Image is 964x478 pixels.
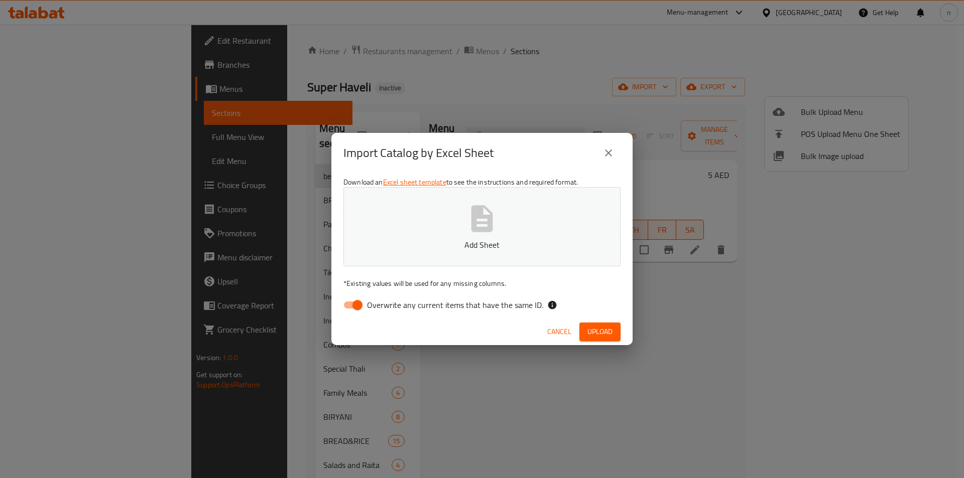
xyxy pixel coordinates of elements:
span: Cancel [547,326,571,338]
h2: Import Catalog by Excel Sheet [343,145,494,161]
p: Existing values will be used for any missing columns. [343,278,621,288]
button: Upload [579,323,621,341]
span: Overwrite any current items that have the same ID. [367,299,543,311]
p: Add Sheet [359,239,605,251]
span: Upload [587,326,613,338]
a: Excel sheet template [383,176,446,189]
button: close [596,141,621,165]
button: Cancel [543,323,575,341]
button: Add Sheet [343,187,621,266]
svg: If the overwrite option isn't selected, then the items that match an existing ID will be ignored ... [547,300,557,310]
div: Download an to see the instructions and required format. [331,173,633,318]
